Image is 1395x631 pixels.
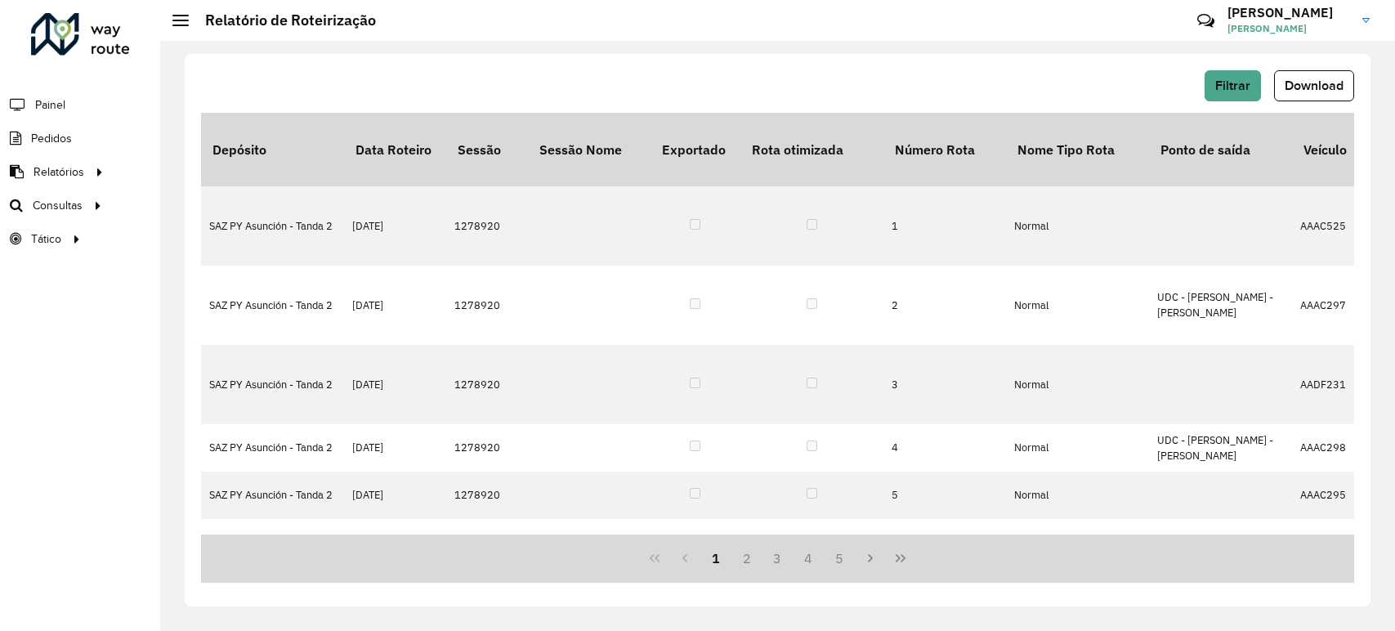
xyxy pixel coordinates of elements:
[824,543,855,574] button: 5
[883,472,1006,519] td: 5
[446,345,528,424] td: 1278920
[1292,424,1374,472] td: AAAC298
[1188,3,1223,38] a: Contato Rápido
[344,424,446,472] td: [DATE]
[201,519,344,583] td: SAZ PY Asunción - Tanda 2
[201,113,344,186] th: Depósito
[344,345,446,424] td: [DATE]
[31,130,72,147] span: Pedidos
[793,543,824,574] button: 4
[344,186,446,266] td: [DATE]
[1205,70,1261,101] button: Filtrar
[883,424,1006,472] td: 4
[762,543,794,574] button: 3
[201,424,344,472] td: SAZ PY Asunción - Tanda 2
[344,472,446,519] td: [DATE]
[201,186,344,266] td: SAZ PY Asunción - Tanda 2
[201,345,344,424] td: SAZ PY Asunción - Tanda 2
[700,543,731,574] button: 1
[885,543,916,574] button: Last Page
[1227,5,1350,20] h3: [PERSON_NAME]
[344,113,446,186] th: Data Roteiro
[189,11,376,29] h2: Relatório de Roteirização
[1292,345,1374,424] td: AADF231
[1006,113,1149,186] th: Nome Tipo Rota
[446,519,528,583] td: 1278920
[883,519,1006,583] td: 6
[1274,70,1354,101] button: Download
[344,266,446,345] td: [DATE]
[1006,345,1149,424] td: Normal
[201,266,344,345] td: SAZ PY Asunción - Tanda 2
[1006,424,1149,472] td: Normal
[1006,472,1149,519] td: Normal
[1292,113,1374,186] th: Veículo
[1149,113,1292,186] th: Ponto de saída
[446,424,528,472] td: 1278920
[35,96,65,114] span: Painel
[651,113,740,186] th: Exportado
[1227,21,1350,36] span: [PERSON_NAME]
[31,230,61,248] span: Tático
[528,113,651,186] th: Sessão Nome
[883,113,1006,186] th: Número Rota
[201,472,344,519] td: SAZ PY Asunción - Tanda 2
[1149,266,1292,345] td: UDC - [PERSON_NAME] - [PERSON_NAME]
[446,186,528,266] td: 1278920
[446,113,528,186] th: Sessão
[855,543,886,574] button: Next Page
[883,186,1006,266] td: 1
[1006,186,1149,266] td: Normal
[1149,424,1292,472] td: UDC - [PERSON_NAME] - [PERSON_NAME]
[740,113,883,186] th: Rota otimizada
[1292,519,1374,583] td: BJA866
[1215,78,1250,92] span: Filtrar
[1006,519,1149,583] td: Normal
[731,543,762,574] button: 2
[1292,186,1374,266] td: AAAC525
[33,197,83,214] span: Consultas
[883,345,1006,424] td: 3
[446,266,528,345] td: 1278920
[1006,266,1149,345] td: Normal
[883,266,1006,345] td: 2
[446,472,528,519] td: 1278920
[34,163,84,181] span: Relatórios
[1292,266,1374,345] td: AAAC297
[344,519,446,583] td: [DATE]
[1285,78,1344,92] span: Download
[1292,472,1374,519] td: AAAC295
